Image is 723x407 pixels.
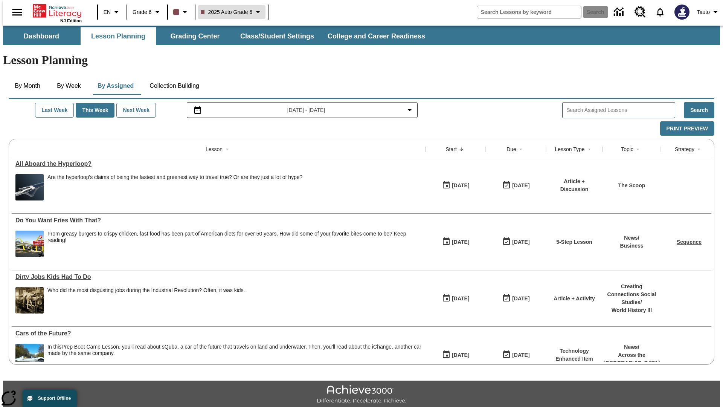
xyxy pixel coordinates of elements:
button: Print Preview [660,121,714,136]
span: EN [104,8,111,16]
p: Article + Activity [554,295,595,303]
button: Search [684,102,714,118]
p: World History III [606,306,657,314]
img: One of the first McDonald's stores, with the iconic red sign and golden arches. [15,231,44,257]
div: [DATE] [452,237,469,247]
button: By Month [9,77,46,95]
button: 07/01/25: First time the lesson was available [439,348,472,362]
div: Who did the most disgusting jobs during the Industrial Revolution? Often, it was kids. [47,287,245,294]
div: [DATE] [512,294,529,303]
button: By Week [50,77,88,95]
div: [DATE] [452,181,469,190]
button: Grading Center [157,27,233,45]
h1: Lesson Planning [3,53,720,67]
button: Dashboard [4,27,79,45]
div: Cars of the Future? [15,330,422,337]
button: Open side menu [6,1,28,23]
div: SubNavbar [3,26,720,45]
div: In this Prep Boot Camp Lesson, you'll read about sQuba, a car of the future that travels on land ... [47,344,422,370]
button: Sort [457,145,466,154]
button: 07/11/25: First time the lesson was available [439,291,472,306]
div: Due [506,145,516,153]
div: Start [445,145,457,153]
a: Cars of the Future? , Lessons [15,330,422,337]
span: NJ Edition [60,18,82,23]
div: SubNavbar [3,27,432,45]
button: Support Offline [23,390,77,407]
button: Grade: Grade 6, Select a grade [130,5,165,19]
button: 08/01/26: Last day the lesson can be accessed [500,348,532,362]
div: Are the hyperloop's claims of being the fastest and greenest way to travel true? Or are they just... [47,174,302,200]
img: Black and white photo of two young boys standing on a piece of heavy machinery [15,287,44,314]
p: News / [604,343,660,351]
div: In this [47,344,422,357]
button: Sort [694,145,703,154]
button: College and Career Readiness [322,27,431,45]
button: 07/21/25: First time the lesson was available [439,178,472,193]
div: Do You Want Fries With That? [15,217,422,224]
button: Profile/Settings [694,5,723,19]
span: Tauto [697,8,710,16]
span: Support Offline [38,396,71,401]
button: Class/Student Settings [234,27,320,45]
p: Technology Enhanced Item [550,347,599,363]
button: Sort [516,145,525,154]
input: search field [477,6,581,18]
img: Artist rendering of Hyperloop TT vehicle entering a tunnel [15,174,44,200]
button: Sort [223,145,232,154]
button: Select the date range menu item [190,106,415,115]
a: Do You Want Fries With That?, Lessons [15,217,422,224]
button: Last Week [35,103,74,118]
button: Lesson Planning [81,27,156,45]
div: From greasy burgers to crispy chicken, fast food has been part of American diets for over 50 year... [47,231,422,243]
div: Topic [621,145,633,153]
span: 2025 Auto Grade 6 [201,8,253,16]
p: The Scoop [618,182,645,190]
button: 07/20/26: Last day the lesson can be accessed [500,235,532,249]
a: All Aboard the Hyperloop?, Lessons [15,161,422,167]
div: Lesson Type [555,145,584,153]
div: [DATE] [512,350,529,360]
p: Business [620,242,643,250]
button: Next Week [116,103,156,118]
div: Dirty Jobs Kids Had To Do [15,274,422,280]
div: [DATE] [452,350,469,360]
span: Grade 6 [133,8,152,16]
div: [DATE] [512,237,529,247]
button: Sort [633,145,642,154]
button: 11/30/25: Last day the lesson can be accessed [500,291,532,306]
button: 06/30/26: Last day the lesson can be accessed [500,178,532,193]
a: Dirty Jobs Kids Had To Do, Lessons [15,274,422,280]
div: [DATE] [452,294,469,303]
button: Sort [585,145,594,154]
p: News / [620,234,643,242]
div: Who did the most disgusting jobs during the Industrial Revolution? Often, it was kids. [47,287,245,314]
testabrev: Prep Boot Camp Lesson, you'll read about sQuba, a car of the future that travels on land and unde... [47,344,421,356]
p: 5-Step Lesson [556,238,592,246]
span: [DATE] - [DATE] [287,106,325,114]
button: This Week [76,103,114,118]
div: All Aboard the Hyperloop? [15,161,422,167]
div: From greasy burgers to crispy chicken, fast food has been part of American diets for over 50 year... [47,231,422,257]
a: Notifications [650,2,670,22]
svg: Collapse Date Range Filter [405,106,414,115]
img: High-tech automobile treading water. [15,344,44,370]
a: Home [33,3,82,18]
div: Lesson [206,145,223,153]
a: Sequence [677,239,702,245]
a: Data Center [609,2,630,23]
button: Language: EN, Select a language [100,5,124,19]
div: [DATE] [512,181,529,190]
button: Class: 2025 Auto Grade 6, Select your class [198,5,266,19]
div: Home [33,3,82,23]
div: Strategy [675,145,694,153]
p: Creating Connections Social Studies / [606,283,657,306]
p: Across the [GEOGRAPHIC_DATA] [604,351,660,367]
p: Article + Discussion [550,177,599,193]
button: By Assigned [92,77,140,95]
button: Collection Building [143,77,205,95]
